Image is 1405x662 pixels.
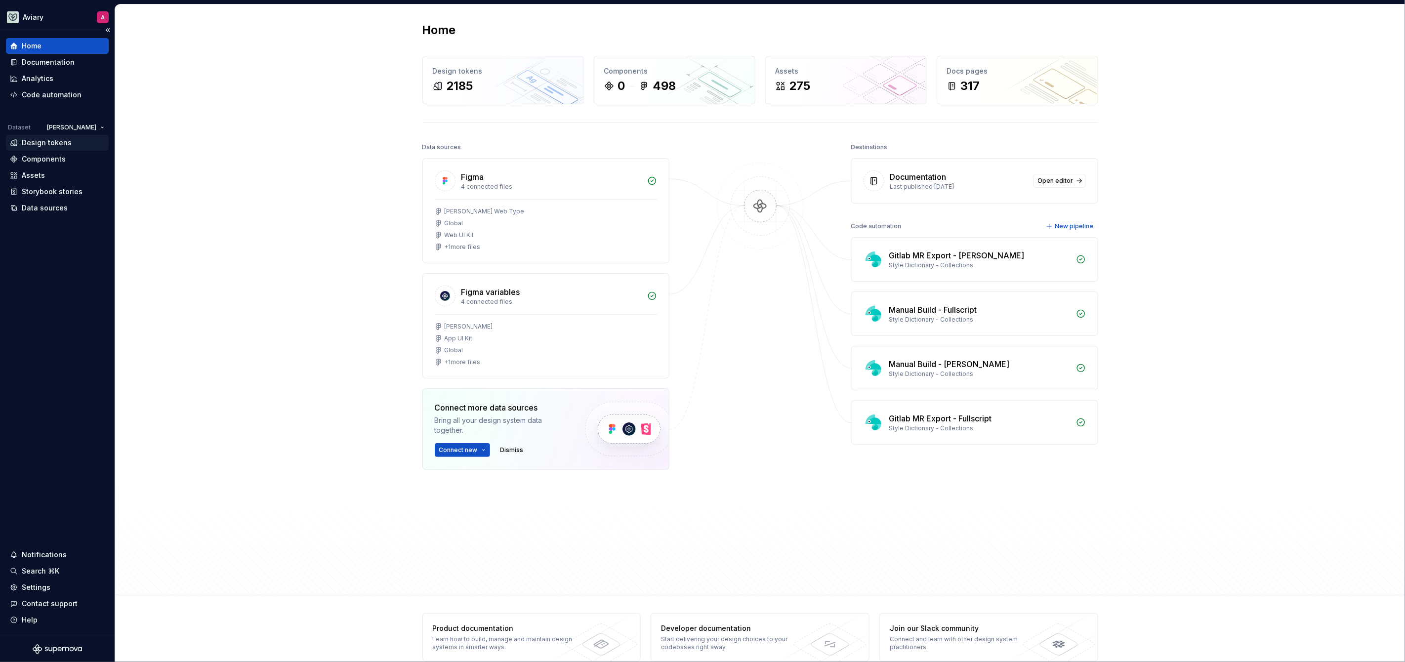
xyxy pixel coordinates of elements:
[889,413,992,424] div: Gitlab MR Export - Fullscript
[23,12,43,22] div: Aviary
[22,582,50,592] div: Settings
[651,613,869,662] a: Developer documentationStart delivering your design choices to your codebases right away.
[47,124,96,131] span: [PERSON_NAME]
[890,635,1033,651] div: Connect and learn with other design system practitioners.
[500,446,524,454] span: Dismiss
[890,171,947,183] div: Documentation
[1038,177,1074,185] span: Open editor
[461,286,520,298] div: Figma variables
[101,23,115,37] button: Collapse sidebar
[439,446,478,454] span: Connect new
[8,124,31,131] div: Dataset
[6,167,109,183] a: Assets
[6,612,109,628] button: Help
[22,154,66,164] div: Components
[422,273,669,378] a: Figma variables4 connected files[PERSON_NAME]App UI KitGlobal+1more files
[422,22,456,38] h2: Home
[101,13,105,21] div: A
[1055,222,1094,230] span: New pipeline
[653,78,676,94] div: 498
[890,183,1028,191] div: Last published [DATE]
[618,78,625,94] div: 0
[6,54,109,70] a: Documentation
[6,200,109,216] a: Data sources
[889,424,1070,432] div: Style Dictionary - Collections
[496,443,528,457] button: Dismiss
[594,56,755,104] a: Components0498
[851,219,902,233] div: Code automation
[435,402,568,414] div: Connect more data sources
[6,184,109,200] a: Storybook stories
[889,304,977,316] div: Manual Build - Fullscript
[447,78,473,94] div: 2185
[22,566,59,576] div: Search ⌘K
[22,90,82,100] div: Code automation
[445,334,473,342] div: App UI Kit
[22,615,38,625] div: Help
[6,547,109,563] button: Notifications
[461,298,641,306] div: 4 connected files
[961,78,980,94] div: 317
[33,644,82,654] svg: Supernova Logo
[433,66,574,76] div: Design tokens
[22,599,78,609] div: Contact support
[422,140,461,154] div: Data sources
[7,11,19,23] img: 256e2c79-9abd-4d59-8978-03feab5a3943.png
[1043,219,1098,233] button: New pipeline
[2,6,113,28] button: AviaryA
[6,596,109,612] button: Contact support
[445,243,481,251] div: + 1 more files
[445,358,481,366] div: + 1 more files
[889,249,1025,261] div: Gitlab MR Export - [PERSON_NAME]
[604,66,745,76] div: Components
[22,203,68,213] div: Data sources
[789,78,811,94] div: 275
[947,66,1088,76] div: Docs pages
[879,613,1098,662] a: Join our Slack communityConnect and learn with other design system practitioners.
[445,346,463,354] div: Global
[765,56,927,104] a: Assets275
[6,579,109,595] a: Settings
[889,261,1070,269] div: Style Dictionary - Collections
[22,41,41,51] div: Home
[890,623,1033,633] div: Join our Slack community
[422,613,641,662] a: Product documentationLearn how to build, manage and maintain design systems in smarter ways.
[22,187,83,197] div: Storybook stories
[433,623,577,633] div: Product documentation
[22,74,53,83] div: Analytics
[445,219,463,227] div: Global
[6,38,109,54] a: Home
[435,443,490,457] button: Connect new
[1033,174,1086,188] a: Open editor
[433,635,577,651] div: Learn how to build, manage and maintain design systems in smarter ways.
[6,71,109,86] a: Analytics
[889,370,1070,378] div: Style Dictionary - Collections
[661,635,805,651] div: Start delivering your design choices to your codebases right away.
[445,323,493,331] div: [PERSON_NAME]
[422,56,584,104] a: Design tokens2185
[937,56,1098,104] a: Docs pages317
[661,623,805,633] div: Developer documentation
[22,170,45,180] div: Assets
[445,231,474,239] div: Web UI Kit
[461,183,641,191] div: 4 connected files
[435,415,568,435] div: Bring all your design system data together.
[6,151,109,167] a: Components
[776,66,916,76] div: Assets
[6,563,109,579] button: Search ⌘K
[445,207,525,215] div: [PERSON_NAME] Web Type
[889,358,1010,370] div: Manual Build - [PERSON_NAME]
[851,140,888,154] div: Destinations
[889,316,1070,324] div: Style Dictionary - Collections
[6,135,109,151] a: Design tokens
[22,550,67,560] div: Notifications
[6,87,109,103] a: Code automation
[22,57,75,67] div: Documentation
[422,158,669,263] a: Figma4 connected files[PERSON_NAME] Web TypeGlobalWeb UI Kit+1more files
[22,138,72,148] div: Design tokens
[461,171,484,183] div: Figma
[42,121,109,134] button: [PERSON_NAME]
